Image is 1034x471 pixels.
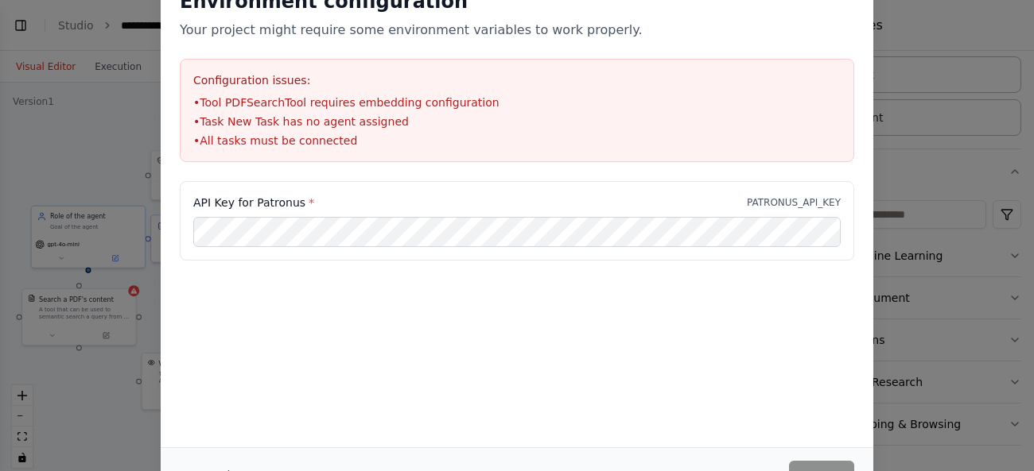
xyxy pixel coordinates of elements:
li: • All tasks must be connected [193,133,841,149]
li: • Tool PDFSearchTool requires embedding configuration [193,95,841,110]
p: PATRONUS_API_KEY [747,196,841,209]
p: Your project might require some environment variables to work properly. [180,21,854,40]
label: API Key for Patronus [193,195,314,210]
li: • Task New Task has no agent assigned [193,114,841,129]
h3: Configuration issues: [193,72,841,88]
